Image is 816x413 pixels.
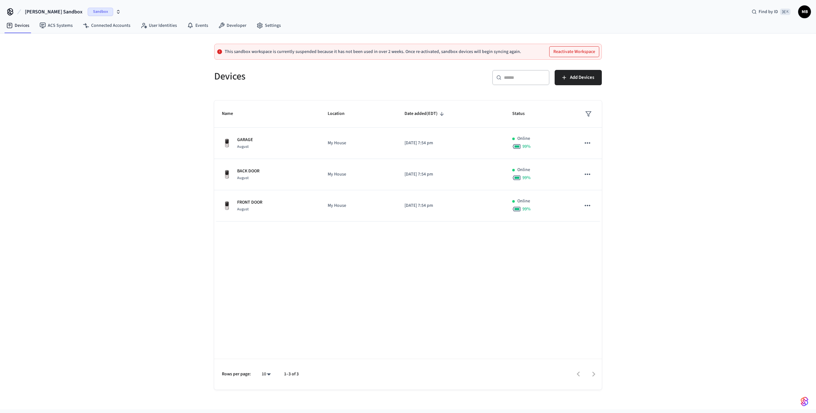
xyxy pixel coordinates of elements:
span: Sandbox [88,8,113,16]
p: Online [517,135,530,142]
p: [DATE] 7:54 pm [404,202,497,209]
a: Connected Accounts [78,20,135,31]
span: 99 % [522,143,531,150]
button: Reactivate Workspace [550,47,599,57]
img: SeamLogoGradient.69752ec5.svg [801,396,808,407]
p: [DATE] 7:54 pm [404,171,497,178]
a: Settings [251,20,286,31]
p: GARAGE [237,137,253,143]
a: ACS Systems [34,20,78,31]
a: Devices [1,20,34,31]
p: My House [328,140,389,146]
span: [PERSON_NAME] Sandbox [25,8,83,16]
span: MB [799,6,810,18]
img: Yale Assure Touchscreen Wifi Smart Lock, Satin Nickel, Front [222,201,232,211]
p: Online [517,198,530,205]
p: Rows per page: [222,371,251,378]
p: Online [517,167,530,173]
a: Events [182,20,213,31]
img: Yale Assure Touchscreen Wifi Smart Lock, Satin Nickel, Front [222,169,232,180]
table: sticky table [214,101,602,222]
div: Find by ID⌘ K [747,6,796,18]
div: 10 [259,370,274,379]
p: My House [328,171,389,178]
span: August [237,144,249,149]
p: FRONT DOOR [237,199,262,206]
p: BACK DOOR [237,168,259,175]
img: Yale Assure Touchscreen Wifi Smart Lock, Satin Nickel, Front [222,138,232,148]
span: ⌘ K [780,9,790,15]
span: August [237,206,249,212]
span: Add Devices [570,73,594,82]
button: Add Devices [555,70,602,85]
p: This sandbox workspace is currently suspended because it has not been used in over 2 weeks. Once ... [225,49,521,54]
span: Date added(EDT) [404,109,446,119]
h5: Devices [214,70,404,83]
button: MB [798,5,811,18]
span: Find by ID [759,9,778,15]
p: 1–3 of 3 [284,371,299,378]
span: Status [512,109,533,119]
p: [DATE] 7:54 pm [404,140,497,146]
span: 99 % [522,206,531,212]
span: August [237,175,249,181]
p: My House [328,202,389,209]
a: Developer [213,20,251,31]
span: Location [328,109,353,119]
a: User Identities [135,20,182,31]
span: Name [222,109,241,119]
span: 99 % [522,175,531,181]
